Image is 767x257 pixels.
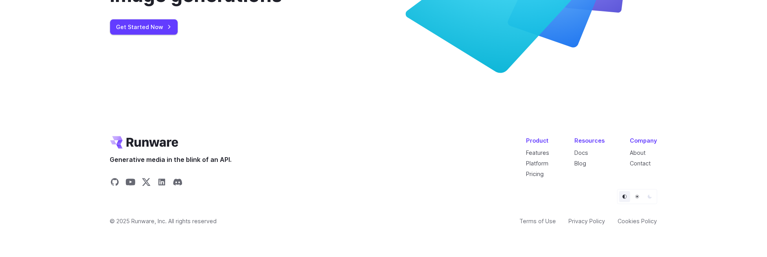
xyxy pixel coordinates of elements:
button: Dark [644,191,655,202]
span: Generative media in the blink of an API. [110,155,232,165]
div: Product [526,136,550,145]
a: Docs [575,149,589,156]
a: Privacy Policy [569,217,605,226]
a: Share on LinkedIn [157,177,167,189]
a: Contact [630,160,651,167]
a: Platform [526,160,549,167]
a: Blog [575,160,587,167]
div: Company [630,136,657,145]
a: Share on X [142,177,151,189]
a: Cookies Policy [618,217,657,226]
span: © 2025 Runware, Inc. All rights reserved [110,217,217,226]
a: Share on YouTube [126,177,135,189]
div: Resources [575,136,605,145]
a: Get Started Now [110,19,178,35]
a: Share on Discord [173,177,182,189]
a: Terms of Use [520,217,556,226]
ul: Theme selector [617,189,657,204]
a: Pricing [526,171,544,177]
a: Share on GitHub [110,177,120,189]
button: Default [619,191,630,202]
a: Features [526,149,550,156]
a: Go to / [110,136,178,149]
button: Light [632,191,643,202]
a: About [630,149,646,156]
